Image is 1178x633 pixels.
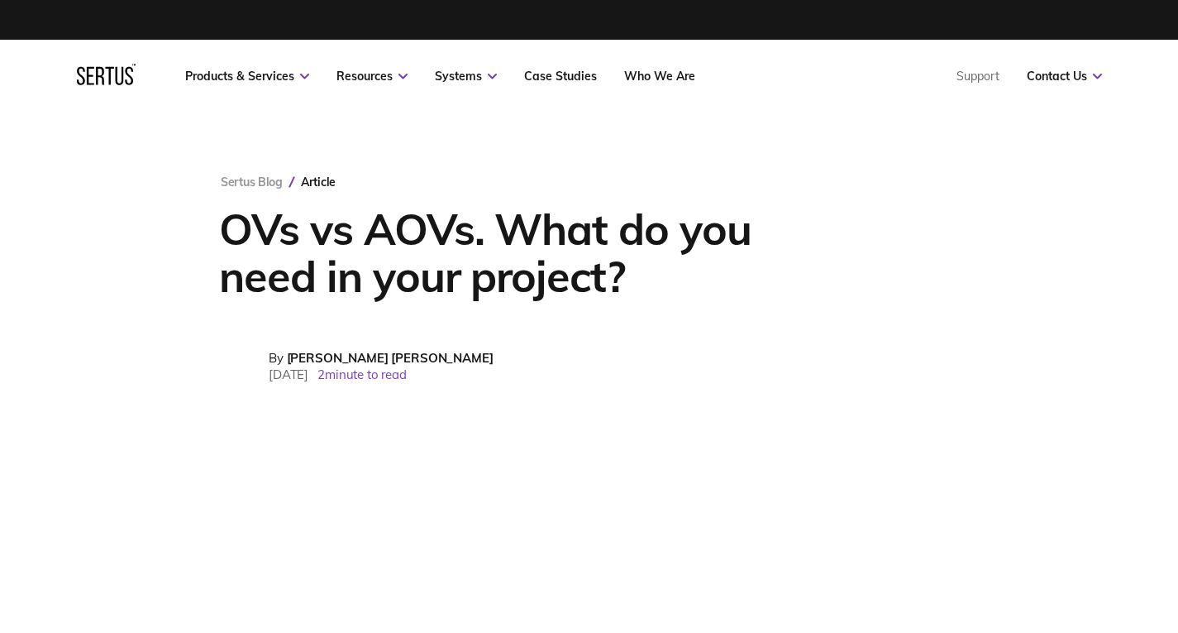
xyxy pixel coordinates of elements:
a: Resources [336,69,408,84]
a: Who We Are [624,69,695,84]
div: By [269,350,494,366]
span: 2 minute to read [317,367,407,382]
a: Systems [435,69,497,84]
a: Case Studies [524,69,597,84]
a: Sertus Blog [221,175,283,189]
span: [PERSON_NAME] [PERSON_NAME] [287,350,494,366]
a: Support [956,69,999,84]
h1: OVs vs AOVs. What do you need in your project? [219,205,851,300]
span: [DATE] [269,367,308,382]
a: Contact Us [1027,69,1102,84]
a: Products & Services [185,69,309,84]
